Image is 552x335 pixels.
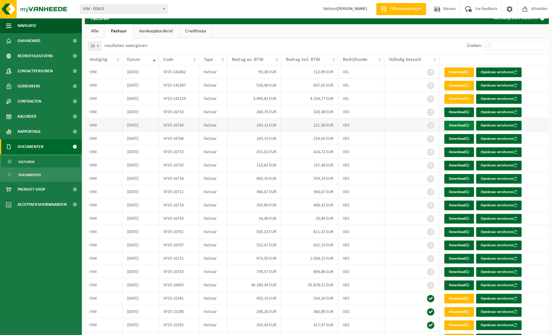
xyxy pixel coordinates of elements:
span: Code [163,57,173,62]
a: Documenten [2,169,80,180]
td: VF25-16711 [159,185,199,199]
a: Download [444,147,474,157]
td: 137,48 EUR [281,159,338,172]
td: VF25-16720 [159,159,199,172]
td: VES [338,252,384,265]
td: 462,10 EUR [227,172,281,185]
a: Download [444,201,474,210]
a: Download [444,227,474,237]
td: VF25-142287 [159,79,199,92]
button: Opnieuw versturen [476,94,522,104]
span: Type [204,57,213,62]
td: 526,46 EUR [227,79,281,92]
td: 264,78 EUR [227,105,281,119]
span: Documenten [18,139,43,154]
td: IVM [85,305,122,318]
td: IVM [85,105,122,119]
td: VF25-16718 [159,105,199,119]
td: VES [338,132,384,145]
span: Bedrijfsgegevens [18,48,53,64]
td: VF25-15292 [159,318,199,332]
td: VES [338,159,384,172]
a: Download [444,121,474,130]
a: Download [444,81,474,90]
td: Factuur [199,132,227,145]
td: VES [338,199,384,212]
td: [DATE] [122,105,159,119]
a: Download [444,281,474,290]
td: Factuur [199,212,227,225]
td: IVM [85,252,122,265]
span: Acceptatievoorwaarden [18,197,67,212]
td: VF25-16707 [159,238,199,252]
td: 185,15 EUR [227,132,281,145]
td: 505,22 EUR [227,225,281,238]
td: Factuur [199,185,227,199]
td: Factuur [199,292,227,305]
a: Download [444,320,474,330]
button: Opnieuw versturen [476,121,522,130]
td: Factuur [199,172,227,185]
td: 417,97 EUR [281,318,338,332]
td: VES [338,305,384,318]
td: Factuur [199,252,227,265]
td: IVM [85,159,122,172]
td: 46.180,34 EUR [227,278,281,292]
span: Bedrijfscode [343,57,367,62]
button: Opnieuw versturen [476,254,522,264]
td: VEL [338,65,384,79]
td: 424,72 EUR [281,145,338,159]
td: VES [338,238,384,252]
span: Navigatie [18,18,36,33]
td: [DATE] [122,292,159,305]
td: 16,40 EUR [227,212,281,225]
td: 221,58 EUR [281,119,338,132]
button: Opnieuw versturen [476,281,522,290]
span: Rapportage [18,124,41,139]
span: Documenten [18,169,41,181]
td: Factuur [199,278,227,292]
a: Download [444,307,474,317]
a: Facturen [2,156,80,167]
td: IVM [85,172,122,185]
td: [DATE] [122,145,159,159]
button: Opnieuw versturen [476,161,522,170]
td: [DATE] [122,199,159,212]
td: VF25-142062 [159,65,199,79]
td: 19,84 EUR [281,212,338,225]
td: 351,01 EUR [227,145,281,159]
button: Opnieuw versturen [476,214,522,224]
span: Datum [127,57,140,62]
td: VF25-16733 [159,212,199,225]
td: VF25-15290 [159,305,199,318]
td: VF25-16714 [159,199,199,212]
td: 611,32 EUR [281,225,338,238]
td: IVM [85,278,122,292]
td: [DATE] [122,185,159,199]
td: Factuur [199,238,227,252]
td: 894,88 EUR [281,265,338,278]
td: 637,02 EUR [281,79,338,92]
td: Factuur [199,159,227,172]
td: Factuur [199,305,227,318]
td: IVM [85,119,122,132]
td: [DATE] [122,92,159,105]
td: IVM [85,318,122,332]
td: VF25-15341 [159,292,199,305]
td: IVM [85,185,122,199]
td: IVM [85,92,122,105]
span: 25 [88,42,101,51]
a: Download [444,187,474,197]
td: IVM [85,238,122,252]
td: [DATE] [122,132,159,145]
span: Offerte aanvragen [389,6,423,12]
a: Download [444,267,474,277]
td: [DATE] [122,238,159,252]
td: VES [338,105,384,119]
a: Offerte aanvragen [376,3,426,15]
td: [DATE] [122,225,159,238]
td: VF25-16715 [159,145,199,159]
label: resultaten weergeven [104,43,147,48]
span: Contactpersonen [18,64,53,79]
td: [DATE] [122,252,159,265]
